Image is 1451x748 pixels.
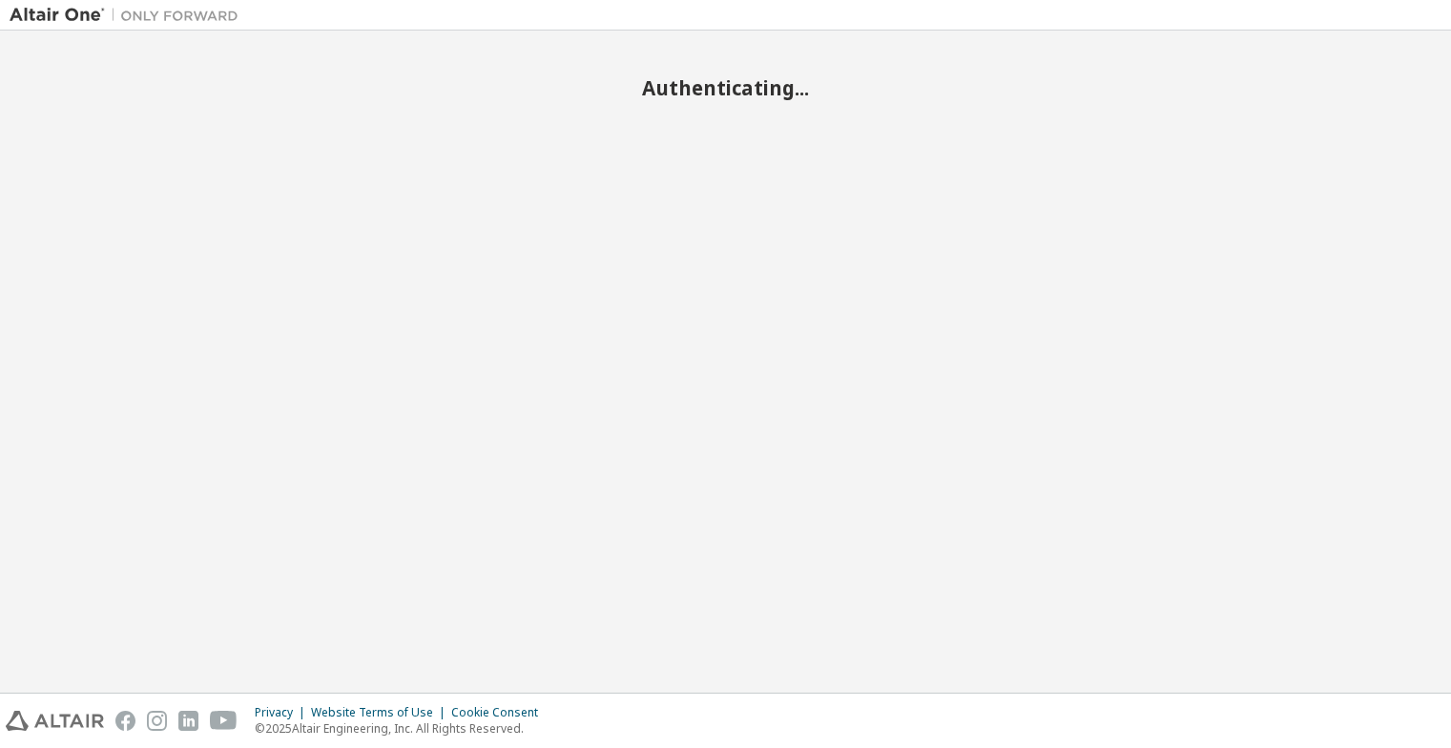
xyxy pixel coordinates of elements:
img: Altair One [10,6,248,25]
img: facebook.svg [115,711,135,731]
h2: Authenticating... [10,75,1441,100]
div: Website Terms of Use [311,705,451,720]
div: Cookie Consent [451,705,549,720]
p: © 2025 Altair Engineering, Inc. All Rights Reserved. [255,720,549,737]
img: linkedin.svg [178,711,198,731]
img: instagram.svg [147,711,167,731]
img: altair_logo.svg [6,711,104,731]
div: Privacy [255,705,311,720]
img: youtube.svg [210,711,238,731]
